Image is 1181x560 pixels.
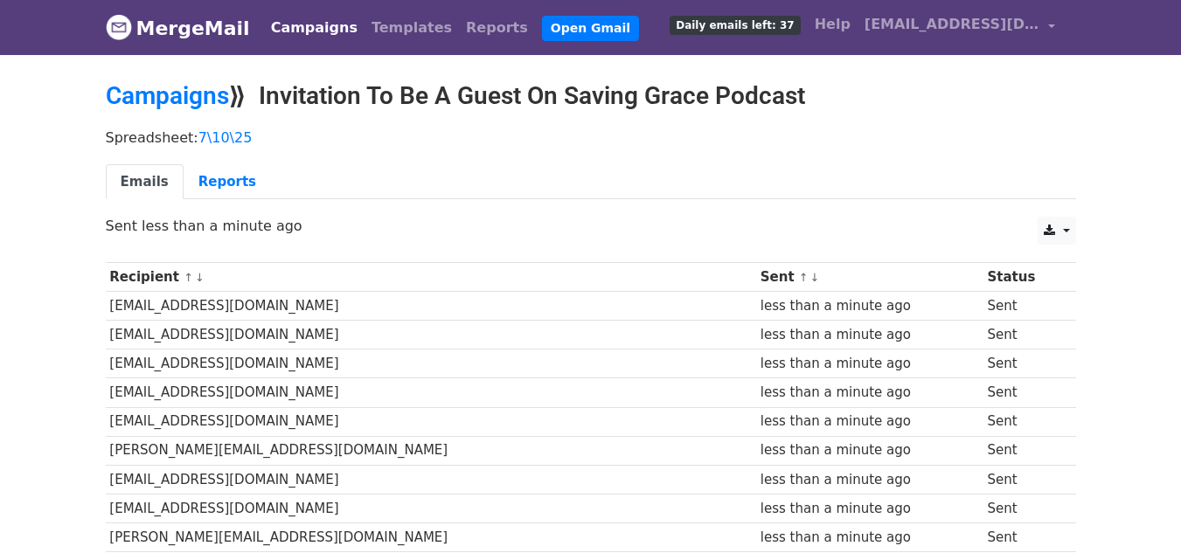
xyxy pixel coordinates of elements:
a: ↑ [799,271,809,284]
th: Recipient [106,263,756,292]
td: [PERSON_NAME][EMAIL_ADDRESS][DOMAIN_NAME] [106,522,756,551]
div: less than a minute ago [761,354,979,374]
td: Sent [983,465,1064,494]
div: less than a minute ago [761,470,979,490]
div: less than a minute ago [761,325,979,345]
td: [EMAIL_ADDRESS][DOMAIN_NAME] [106,465,756,494]
a: Reports [184,164,271,200]
td: Sent [983,349,1064,378]
td: Sent [983,494,1064,522]
a: Emails [106,164,184,200]
h2: ⟫ Invitation To Be A Guest On Saving Grace Podcast [106,81,1076,111]
span: Daily emails left: 37 [670,16,800,35]
p: Sent less than a minute ago [106,217,1076,235]
a: Open Gmail [542,16,639,41]
a: [EMAIL_ADDRESS][DOMAIN_NAME] [858,7,1062,48]
th: Sent [756,263,983,292]
td: [EMAIL_ADDRESS][DOMAIN_NAME] [106,378,756,407]
a: Help [808,7,858,42]
div: less than a minute ago [761,383,979,403]
td: [EMAIL_ADDRESS][DOMAIN_NAME] [106,292,756,321]
td: [EMAIL_ADDRESS][DOMAIN_NAME] [106,407,756,436]
a: MergeMail [106,10,250,46]
td: Sent [983,436,1064,465]
div: less than a minute ago [761,440,979,460]
img: MergeMail logo [106,14,132,40]
a: ↓ [195,271,205,284]
p: Spreadsheet: [106,128,1076,147]
td: Sent [983,292,1064,321]
th: Status [983,263,1064,292]
td: Sent [983,378,1064,407]
div: less than a minute ago [761,411,979,432]
td: Sent [983,321,1064,349]
a: ↓ [810,271,820,284]
td: [EMAIL_ADDRESS][DOMAIN_NAME] [106,494,756,522]
span: [EMAIL_ADDRESS][DOMAIN_NAME] [865,14,1039,35]
a: Campaigns [106,81,229,110]
div: less than a minute ago [761,528,979,548]
a: Reports [459,10,535,45]
td: [PERSON_NAME][EMAIL_ADDRESS][DOMAIN_NAME] [106,436,756,465]
a: ↑ [184,271,193,284]
div: less than a minute ago [761,499,979,519]
td: Sent [983,522,1064,551]
a: Daily emails left: 37 [663,7,807,42]
a: 7\10\25 [198,129,253,146]
td: [EMAIL_ADDRESS][DOMAIN_NAME] [106,349,756,378]
div: less than a minute ago [761,296,979,316]
a: Templates [365,10,459,45]
a: Campaigns [264,10,365,45]
td: Sent [983,407,1064,436]
td: [EMAIL_ADDRESS][DOMAIN_NAME] [106,321,756,349]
